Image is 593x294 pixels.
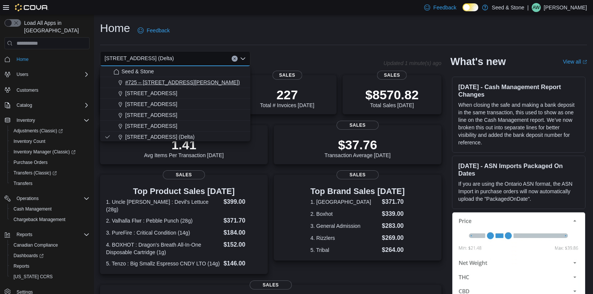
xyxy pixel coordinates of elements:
span: Sales [250,280,292,289]
img: Cova [15,4,49,11]
dt: 1. [GEOGRAPHIC_DATA] [311,198,379,206]
button: [US_STATE] CCRS [8,271,93,282]
a: Chargeback Management [11,215,68,224]
span: Chargeback Management [14,217,65,223]
span: Cash Management [11,205,89,214]
span: Dashboards [11,251,89,260]
span: Reports [11,262,89,271]
span: Purchase Orders [14,159,48,165]
p: Seed & Stone [492,3,524,12]
p: | [527,3,529,12]
h3: [DATE] - Cash Management Report Changes [458,83,579,98]
span: Canadian Compliance [11,241,89,250]
dt: 2. Valhalla Flwr : Pebble Punch (28g) [106,217,220,224]
span: Sales [377,71,407,80]
span: Inventory Count [11,137,89,146]
span: #725 – [STREET_ADDRESS][PERSON_NAME]) [125,79,240,86]
button: Purchase Orders [8,157,93,168]
span: [STREET_ADDRESS] (Delta) [125,133,194,141]
dt: 3. General Admission [311,222,379,230]
span: Canadian Compliance [14,242,58,248]
button: Customers [2,84,93,95]
h2: What's new [450,56,506,68]
span: [STREET_ADDRESS] [125,111,177,119]
button: Transfers [8,178,93,189]
a: Inventory Count [11,137,49,146]
span: Purchase Orders [11,158,89,167]
div: Transaction Average [DATE] [325,137,391,158]
span: Catalog [14,101,89,110]
p: $8570.82 [366,87,419,102]
span: Transfers (Classic) [14,170,57,176]
span: Inventory Count [14,138,45,144]
div: Avg Items Per Transaction [DATE] [144,137,224,158]
button: [STREET_ADDRESS] [100,110,250,121]
dd: $152.00 [223,240,261,249]
span: Catalog [17,102,32,108]
span: Load All Apps in [GEOGRAPHIC_DATA] [21,19,89,34]
button: [STREET_ADDRESS] (Delta) [100,132,250,142]
span: [STREET_ADDRESS] [125,100,177,108]
a: Canadian Compliance [11,241,61,250]
dt: 2. Boxhot [311,210,379,218]
dt: 5. Tribal [311,246,379,254]
button: Catalog [14,101,35,110]
span: Inventory [14,116,89,125]
button: Inventory Count [8,136,93,147]
div: Total Sales [DATE] [366,87,419,108]
span: [STREET_ADDRESS] [125,89,177,97]
button: Inventory [14,116,38,125]
button: Canadian Compliance [8,240,93,250]
span: [STREET_ADDRESS] [125,122,177,130]
button: #725 – [STREET_ADDRESS][PERSON_NAME]) [100,77,250,88]
span: Feedback [147,27,170,34]
a: Dashboards [8,250,93,261]
button: [STREET_ADDRESS] [100,88,250,99]
button: Home [2,54,93,65]
dd: $371.70 [382,197,405,206]
span: Customers [17,87,38,93]
p: [PERSON_NAME] [544,3,587,12]
input: Dark Mode [463,3,478,11]
dt: 3. PureFire : Critical Condition (14g) [106,229,220,236]
button: Close list of options [240,56,246,62]
p: If you are using the Ontario ASN format, the ASN Import in purchase orders will now automatically... [458,180,579,203]
div: Alex Wang [532,3,541,12]
a: [US_STATE] CCRS [11,272,56,281]
span: Sales [272,71,302,80]
span: Reports [17,232,32,238]
a: Transfers (Classic) [11,168,60,177]
a: Cash Management [11,205,55,214]
a: Feedback [135,23,173,38]
dt: 1. Uncle [PERSON_NAME] : Devil's Lettuce (28g) [106,198,220,213]
span: Dashboards [14,253,44,259]
span: Inventory Manager (Classic) [11,147,89,156]
button: Operations [14,194,42,203]
a: View allExternal link [563,59,587,65]
button: Seed & Stone [100,66,250,77]
a: Adjustments (Classic) [8,126,93,136]
button: Reports [8,261,93,271]
button: Operations [2,193,93,204]
span: Reports [14,263,29,269]
a: Transfers (Classic) [8,168,93,178]
dd: $264.00 [382,246,405,255]
button: Inventory [2,115,93,126]
p: $37.76 [325,137,391,152]
span: Reports [14,230,89,239]
div: Choose from the following options [100,66,250,175]
h3: Top Product Sales [DATE] [106,187,262,196]
span: Home [14,55,89,64]
span: AW [532,3,540,12]
svg: External link [582,60,587,64]
dt: 4. Rizzlers [311,234,379,242]
span: Inventory Manager (Classic) [14,149,76,155]
span: Home [17,56,29,62]
span: Sales [337,170,379,179]
button: Cash Management [8,204,93,214]
dd: $283.00 [382,221,405,230]
button: [STREET_ADDRESS] [100,121,250,132]
button: Reports [14,230,35,239]
button: Users [14,70,31,79]
button: Reports [2,229,93,240]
